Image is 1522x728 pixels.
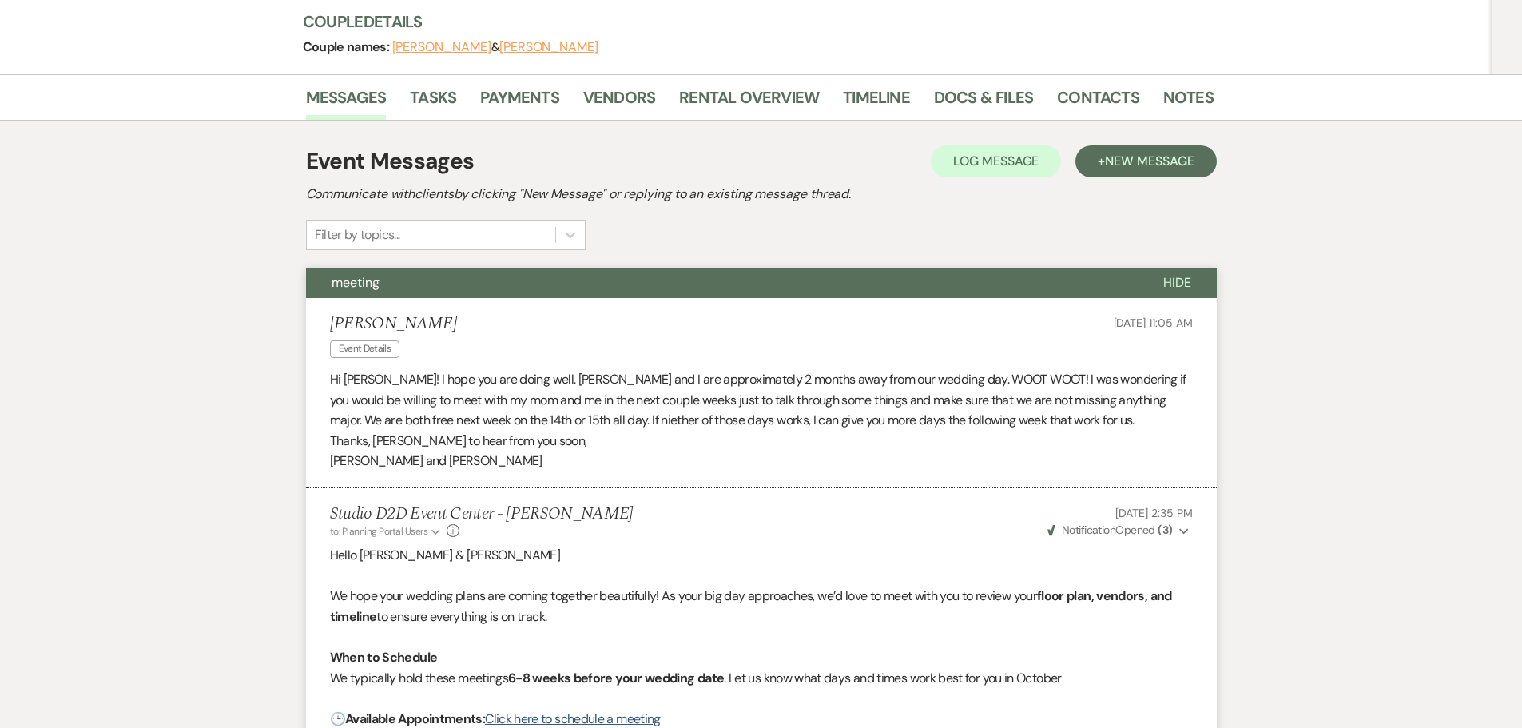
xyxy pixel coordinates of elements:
p: Hi [PERSON_NAME]! I hope you are doing well. [PERSON_NAME] and I are approximately 2 months away ... [330,369,1193,431]
button: to: Planning Portal Users [330,524,443,539]
span: Log Message [953,153,1039,169]
strong: Available Appointments: [345,710,485,727]
p: [PERSON_NAME] and [PERSON_NAME] [330,451,1193,471]
a: Rental Overview [679,85,819,120]
div: Filter by topics... [315,225,400,245]
button: [PERSON_NAME] [392,41,491,54]
span: New Message [1105,153,1194,169]
button: [PERSON_NAME] [499,41,598,54]
span: Hide [1163,274,1191,291]
h3: Couple Details [303,10,1198,33]
a: Click here to schedule a meeting [485,710,661,727]
span: Notification [1062,523,1115,537]
span: & [392,39,598,55]
button: NotificationOpened (3) [1045,522,1193,539]
a: Tasks [410,85,456,120]
h5: Studio D2D Event Center - [PERSON_NAME] [330,504,634,524]
span: Couple names: [303,38,392,55]
a: Notes [1163,85,1214,120]
span: [DATE] 11:05 AM [1114,316,1193,330]
button: +New Message [1075,145,1216,177]
button: Log Message [931,145,1061,177]
strong: ( 3 ) [1158,523,1172,537]
h1: Event Messages [306,145,475,178]
a: Docs & Files [934,85,1033,120]
h2: Communicate with clients by clicking "New Message" or replying to an existing message thread. [306,185,1217,204]
a: Messages [306,85,387,120]
span: [DATE] 2:35 PM [1115,506,1192,520]
strong: 6-8 weeks before your wedding date [508,670,724,686]
a: Timeline [843,85,910,120]
p: We hope your wedding plans are coming together beautifully! As your big day approaches, we’d love... [330,586,1193,627]
strong: When to Schedule [330,649,438,666]
button: Hide [1138,268,1217,298]
a: Vendors [583,85,655,120]
p: Hello [PERSON_NAME] & [PERSON_NAME] [330,545,1193,566]
p: Thanks, [PERSON_NAME] to hear from you soon, [330,431,1193,452]
span: Event Details [330,340,400,357]
span: meeting [332,274,380,291]
p: We typically hold these meetings . Let us know what days and times work best for you in October [330,668,1193,689]
a: Payments [480,85,559,120]
a: Contacts [1057,85,1139,120]
span: Opened [1047,523,1173,537]
h5: [PERSON_NAME] [330,314,457,334]
strong: floor plan, vendors, and timeline [330,587,1172,625]
span: to: Planning Portal Users [330,525,428,538]
button: meeting [306,268,1138,298]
